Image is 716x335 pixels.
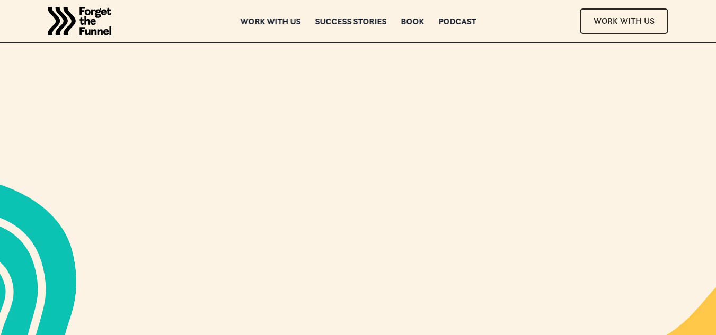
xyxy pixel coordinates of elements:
[438,17,476,25] a: Podcast
[240,17,300,25] a: Work with us
[315,17,386,25] a: Success Stories
[401,17,424,25] a: Book
[580,8,668,33] a: Work With Us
